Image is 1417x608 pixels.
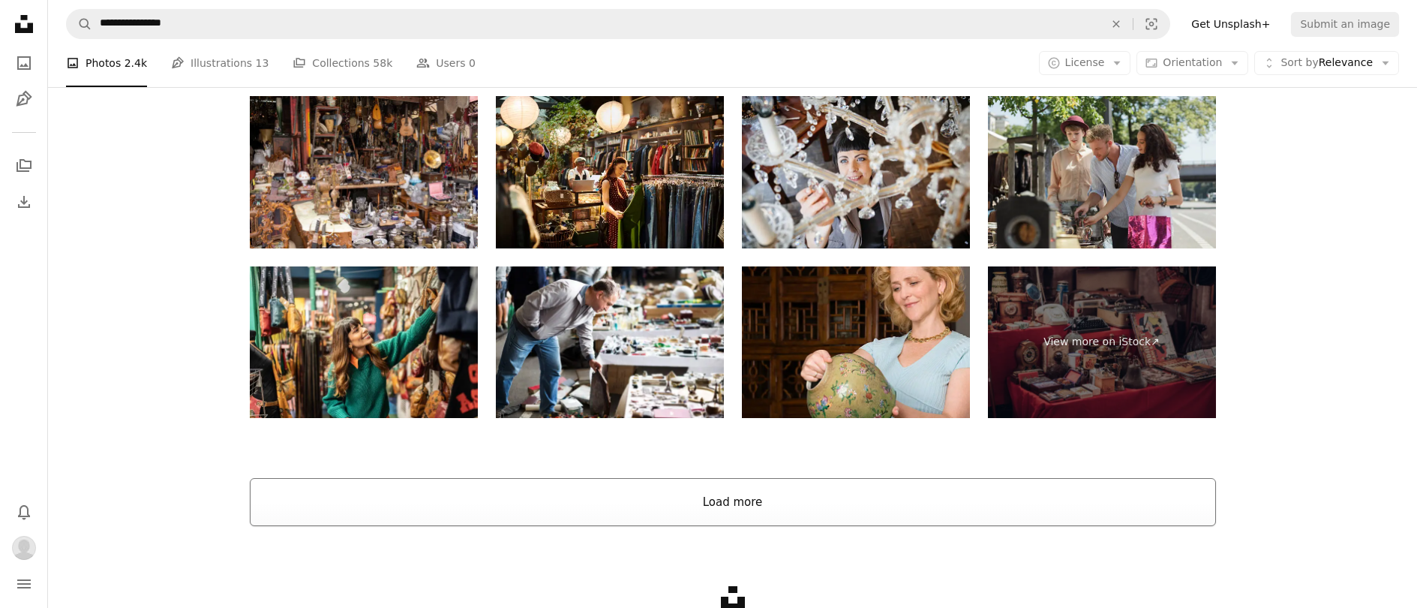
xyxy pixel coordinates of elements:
[373,55,392,71] span: 58k
[1136,51,1248,75] button: Orientation
[1182,12,1279,36] a: Get Unsplash+
[496,266,724,419] img: Male visiting old things market
[1100,10,1133,38] button: Clear
[67,10,92,38] button: Search Unsplash
[496,96,724,248] img: shopping vintage
[9,151,39,181] a: Collections
[988,266,1216,419] a: View more on iStock↗
[1280,56,1373,71] span: Relevance
[9,84,39,114] a: Illustrations
[9,187,39,217] a: Download History
[469,55,476,71] span: 0
[9,48,39,78] a: Photos
[250,478,1216,526] button: Load more
[9,9,39,42] a: Home — Unsplash
[12,536,36,560] img: Avatar of user simonne demarcus
[9,497,39,527] button: Notifications
[293,39,392,87] a: Collections 58k
[1065,56,1105,68] span: License
[988,96,1216,248] img: Sunday at The Flea Market
[1280,56,1318,68] span: Sort by
[66,9,1170,39] form: Find visuals sitewide
[742,266,970,419] img: Woman looking at a vase
[1039,51,1131,75] button: License
[256,55,269,71] span: 13
[1291,12,1399,36] button: Submit an image
[1254,51,1399,75] button: Sort byRelevance
[250,96,478,248] img: Flea market
[171,39,269,87] a: Illustrations 13
[1163,56,1222,68] span: Orientation
[1133,10,1169,38] button: Visual search
[9,569,39,599] button: Menu
[250,266,478,419] img: Happy young woman shopping in a thrift store
[9,533,39,563] button: Profile
[742,96,970,248] img: Mature Adult Woman Shopping In Antique Store
[416,39,476,87] a: Users 0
